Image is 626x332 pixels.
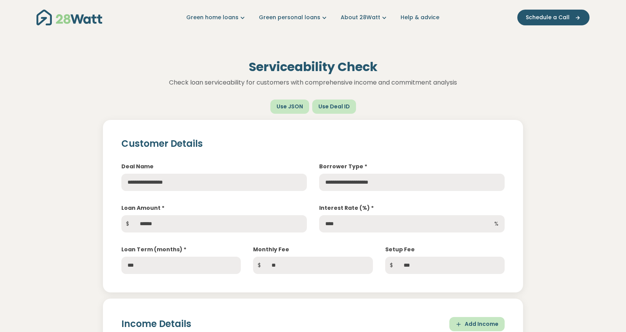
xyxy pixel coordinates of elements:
[121,204,164,212] label: Loan Amount *
[60,60,566,74] h1: Serviceability Check
[186,13,247,22] a: Green home loans
[60,78,566,88] p: Check loan serviceability for customers with comprehensive income and commitment analysis
[121,246,186,254] label: Loan Term (months) *
[488,215,505,232] span: %
[36,10,102,25] img: 28Watt
[319,163,367,171] label: Borrower Type *
[121,319,191,330] h2: Income Details
[385,257,397,274] span: $
[270,100,309,114] button: Use JSON
[526,13,570,22] span: Schedule a Call
[253,246,289,254] label: Monthly Fee
[341,13,388,22] a: About 28Watt
[121,163,154,171] label: Deal Name
[121,138,505,149] h2: Customer Details
[319,204,374,212] label: Interest Rate (%) *
[312,100,356,114] button: Use Deal ID
[449,317,505,331] button: Add Income
[121,215,134,232] span: $
[517,10,590,25] button: Schedule a Call
[385,246,415,254] label: Setup Fee
[259,13,328,22] a: Green personal loans
[253,257,265,274] span: $
[401,13,439,22] a: Help & advice
[36,8,590,27] nav: Main navigation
